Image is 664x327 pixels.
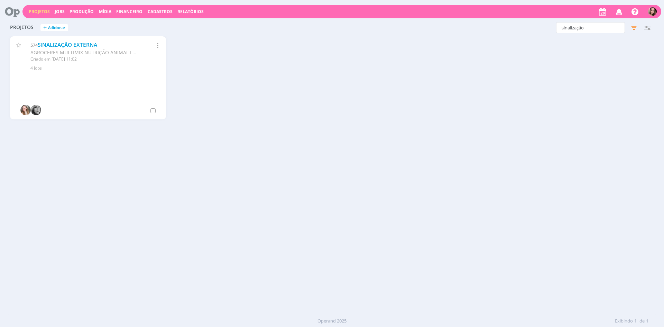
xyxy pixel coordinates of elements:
[48,26,65,30] span: Adicionar
[70,9,94,15] a: Produção
[20,105,31,115] img: G
[7,126,657,133] div: - - -
[146,9,175,15] button: Cadastros
[38,41,97,48] a: SINALIZAÇÃO EXTERNA
[30,49,143,56] span: AGROCERES MULTIMIX NUTRIÇÃO ANIMAL LTDA.
[148,9,173,15] span: Cadastros
[177,9,204,15] a: Relatórios
[40,24,68,31] button: +Adicionar
[175,9,206,15] button: Relatórios
[97,9,113,15] button: Mídia
[646,318,648,325] span: 1
[53,9,67,15] button: Jobs
[114,9,145,15] button: Financeiro
[10,25,34,30] span: Projetos
[31,105,41,115] img: J
[648,7,657,16] img: T
[639,318,645,325] span: de
[648,6,657,18] button: T
[30,56,137,62] div: Criado em [DATE] 11:02
[55,9,65,15] a: Jobs
[29,9,50,15] a: Projetos
[634,318,637,325] span: 1
[99,9,111,15] a: Mídia
[556,22,625,33] input: Busca
[116,9,142,15] a: Financeiro
[30,42,38,48] span: 574
[67,9,96,15] button: Produção
[27,9,52,15] button: Projetos
[615,318,633,325] span: Exibindo
[30,65,157,71] div: 4 Jobs
[43,24,47,31] span: +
